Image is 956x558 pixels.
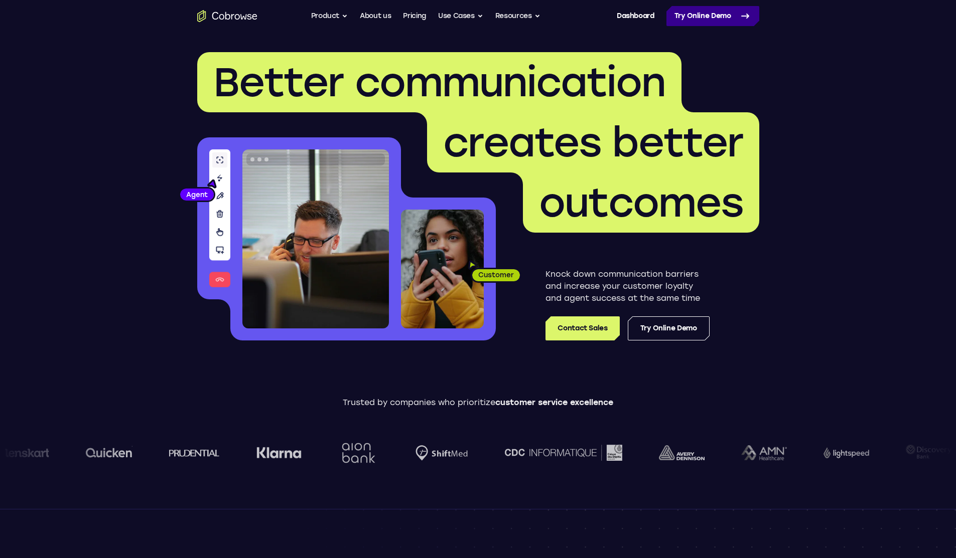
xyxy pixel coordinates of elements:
[443,118,743,166] span: creates better
[415,445,467,461] img: Shiftmed
[213,58,665,106] span: Better communication
[545,268,710,304] p: Knock down communication barriers and increase your customer loyalty and agent success at the sam...
[403,6,426,26] a: Pricing
[311,6,348,26] button: Product
[168,449,219,457] img: prudential
[438,6,483,26] button: Use Cases
[495,398,613,407] span: customer service excellence
[617,6,654,26] a: Dashboard
[197,10,257,22] a: Go to the home page
[666,6,759,26] a: Try Online Demo
[628,316,710,340] a: Try Online Demo
[740,445,786,461] img: AMN Healthcare
[658,445,704,460] img: avery-dennison
[495,6,540,26] button: Resources
[337,433,378,473] img: Aion Bank
[242,149,389,328] img: A customer support agent talking on the phone
[360,6,391,26] a: About us
[539,178,743,227] span: outcomes
[503,445,621,460] img: CDC Informatique
[545,316,619,340] a: Contact Sales
[401,210,484,328] img: A customer holding their phone
[255,447,301,459] img: Klarna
